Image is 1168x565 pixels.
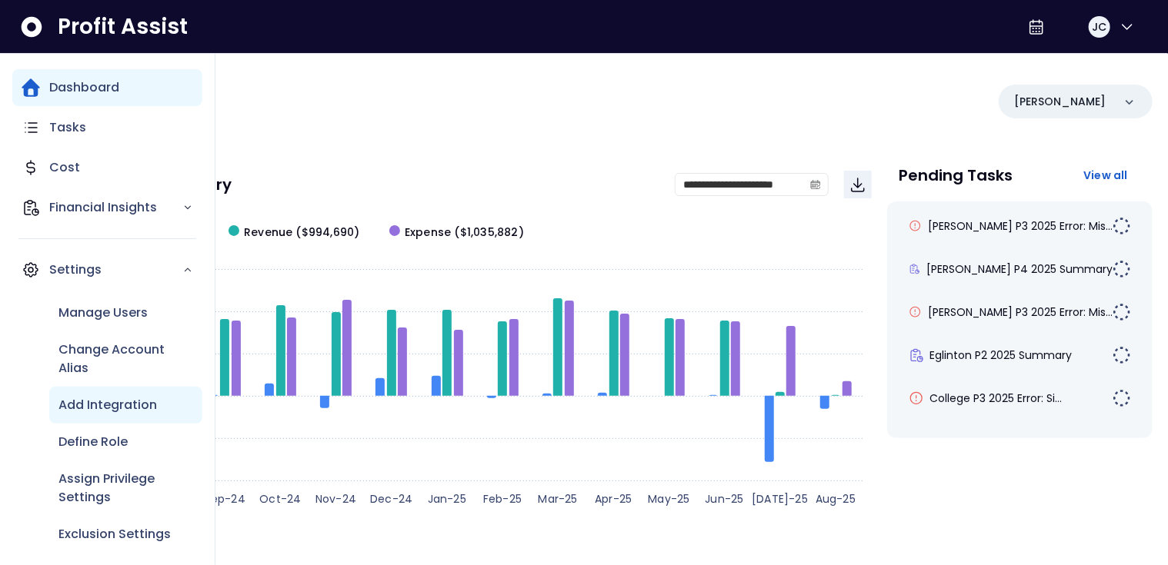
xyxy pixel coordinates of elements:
text: Nov-24 [315,491,356,507]
p: Define Role [58,433,128,451]
p: Pending Tasks [899,168,1013,183]
text: Oct-24 [259,491,301,507]
img: Not yet Started [1113,346,1131,364]
span: Revenue ($994,690) [244,224,360,241]
p: Financial Insights [49,198,182,217]
span: College P3 2025 Error: Si... [930,391,1063,406]
p: Settings [49,261,182,279]
p: Cost [49,158,80,177]
p: Change Account Alias [58,341,193,377]
svg: calendar [810,179,821,190]
text: Jun-25 [706,491,744,507]
text: Aug-25 [816,491,856,507]
span: [PERSON_NAME] P3 2025 Error: Mis... [928,304,1113,320]
span: View all [1083,168,1128,183]
text: Feb-25 [483,491,522,507]
img: Not yet Started [1113,260,1131,278]
p: Manage Users [58,304,148,322]
span: JC [1092,19,1106,35]
p: [PERSON_NAME] [1014,94,1106,110]
span: Expense ($1,035,882) [405,224,524,241]
text: Dec-24 [370,491,412,507]
p: Dashboard [49,78,119,97]
button: View all [1071,161,1140,189]
text: Sep-24 [205,491,245,507]
text: Apr-25 [595,491,632,507]
span: Profit Assist [58,13,188,41]
p: Assign Privilege Settings [58,470,193,507]
img: Not yet Started [1113,217,1131,235]
span: Eglinton P2 2025 Summary [930,347,1073,363]
text: Mar-25 [539,491,578,507]
span: [PERSON_NAME] P4 2025 Summary [926,261,1113,277]
button: Download [844,171,872,198]
img: Not yet Started [1113,303,1131,321]
text: May-25 [648,491,689,507]
p: Exclusion Settings [58,525,171,543]
img: Not yet Started [1113,389,1131,407]
p: Add Integration [58,396,157,414]
span: [PERSON_NAME] P3 2025 Error: Mis... [928,218,1113,234]
p: Tasks [49,118,86,137]
text: Jan-25 [428,491,466,507]
text: [DATE]-25 [752,491,808,507]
